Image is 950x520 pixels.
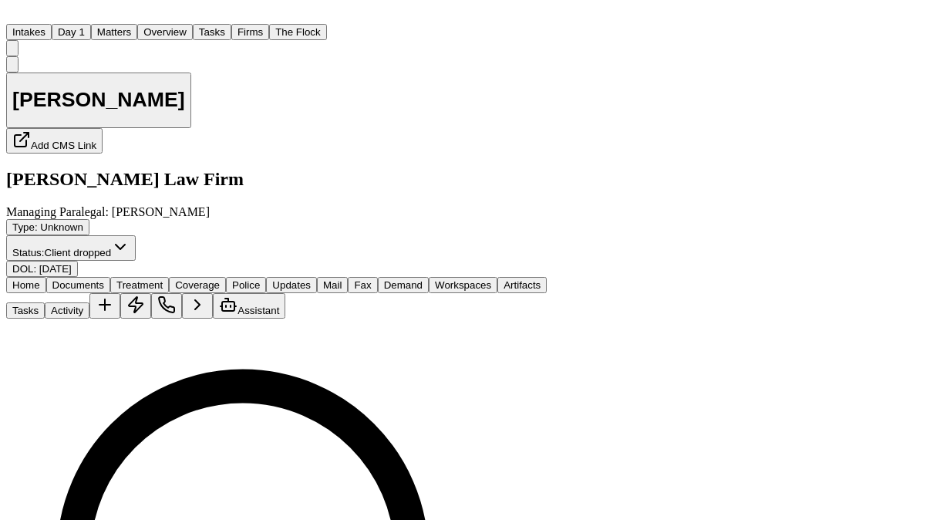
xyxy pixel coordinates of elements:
span: Add CMS Link [31,140,96,151]
button: Assistant [213,293,285,319]
button: Tasks [193,24,231,40]
span: Demand [384,279,423,291]
button: Copy Matter ID [6,56,19,73]
span: Unknown [40,221,83,233]
span: Mail [323,279,342,291]
h2: [PERSON_NAME] Law Firm [6,169,547,190]
span: Client dropped [45,247,112,258]
span: DOL : [12,263,36,275]
span: Documents [52,279,104,291]
button: Overview [137,24,193,40]
button: Edit Type: Unknown [6,219,89,235]
button: The Flock [269,24,327,40]
button: Edit matter name [6,73,191,129]
h1: [PERSON_NAME] [12,88,185,112]
span: Home [12,279,40,291]
a: Tasks [193,25,231,38]
button: Create Immediate Task [120,293,151,319]
span: Assistant [237,305,279,316]
button: Activity [45,302,89,319]
button: Add Task [89,293,120,319]
span: Type : [12,221,38,233]
span: Police [232,279,260,291]
span: Treatment [116,279,163,291]
a: Intakes [6,25,52,38]
button: Intakes [6,24,52,40]
a: Home [6,10,25,23]
button: Add CMS Link [6,128,103,154]
button: Make a Call [151,293,182,319]
img: Finch Logo [6,6,25,21]
span: Artifacts [504,279,541,291]
span: Workspaces [435,279,491,291]
span: Managing Paralegal: [6,205,109,218]
span: Updates [272,279,311,291]
span: Status: [12,247,45,258]
button: Day 1 [52,24,91,40]
a: The Flock [269,25,327,38]
span: Fax [354,279,371,291]
button: Matters [91,24,137,40]
span: [DATE] [39,263,72,275]
a: Firms [231,25,269,38]
span: [PERSON_NAME] [112,205,210,218]
a: Overview [137,25,193,38]
span: Coverage [175,279,220,291]
a: Matters [91,25,137,38]
button: Firms [231,24,269,40]
a: Day 1 [52,25,91,38]
button: Tasks [6,302,45,319]
button: Change status from Client dropped [6,235,136,261]
button: Edit DOL: 2025-09-22 [6,261,78,277]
